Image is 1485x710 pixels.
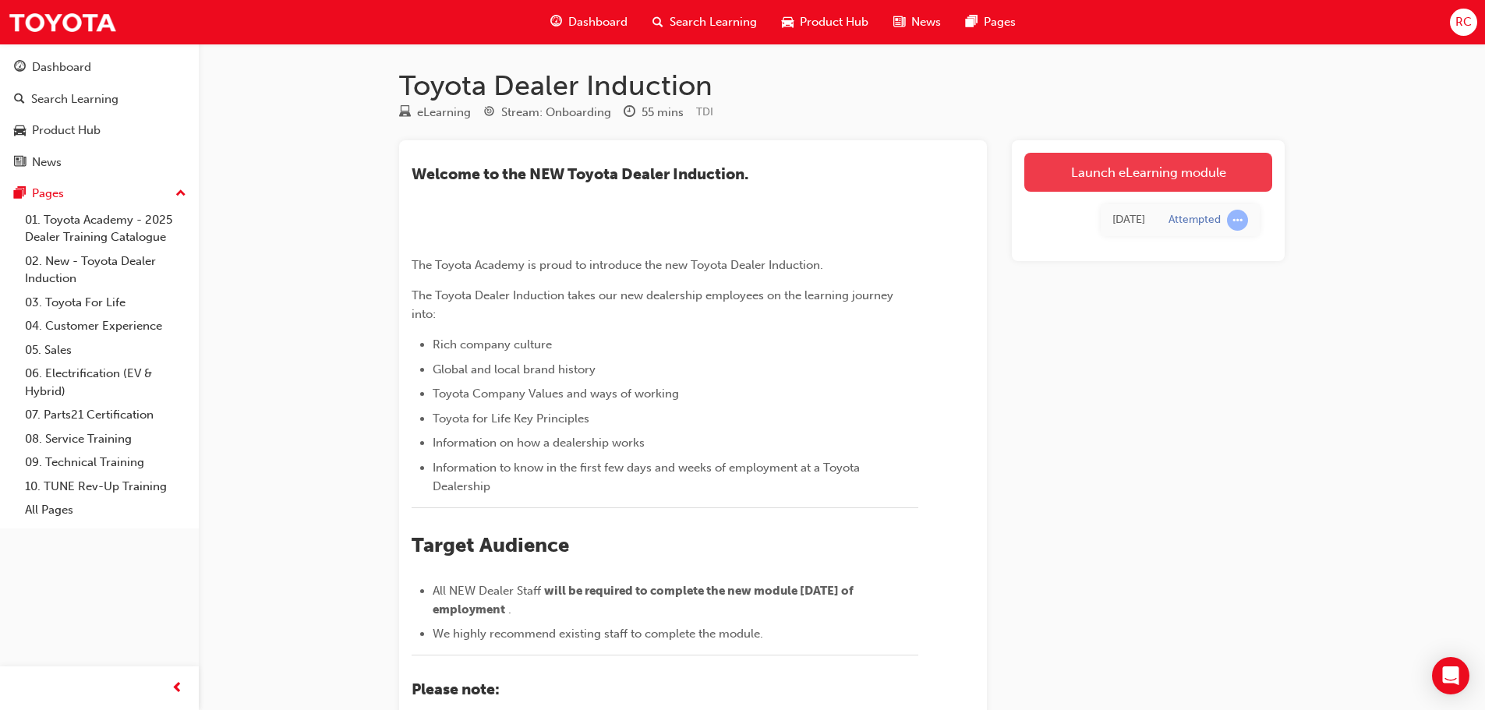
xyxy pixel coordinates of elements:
a: 09. Technical Training [19,450,193,475]
span: learningRecordVerb_ATTEMPT-icon [1227,210,1248,231]
span: search-icon [652,12,663,32]
span: pages-icon [14,187,26,201]
span: search-icon [14,93,25,107]
a: 05. Sales [19,338,193,362]
a: Search Learning [6,85,193,114]
span: Information to know in the first few days and weeks of employment at a Toyota Dealership [433,461,863,493]
div: Attempted [1169,213,1221,228]
span: Rich company culture [433,337,552,351]
div: Open Intercom Messenger [1432,657,1469,694]
span: guage-icon [550,12,562,32]
span: Pages [984,13,1016,31]
div: Search Learning [31,90,118,108]
span: The Toyota Dealer Induction takes our new dealership employees on the learning journey into: [412,288,896,321]
span: will be required to complete the new module [DATE] of employment [433,584,856,616]
div: Fri Aug 15 2025 09:49:34 GMT+0930 (Australian Central Standard Time) [1112,211,1145,229]
span: Information on how a dealership works [433,436,645,450]
div: 55 mins [642,104,684,122]
a: 07. Parts21 Certification [19,403,193,427]
a: 03. Toyota For Life [19,291,193,315]
span: We highly recommend existing staff to complete the module. [433,627,763,641]
span: news-icon [893,12,905,32]
span: Dashboard [568,13,628,31]
a: Product Hub [6,116,193,145]
span: Toyota Company Values and ways of working [433,387,679,401]
span: pages-icon [966,12,978,32]
div: Product Hub [32,122,101,140]
a: search-iconSearch Learning [640,6,769,38]
span: Product Hub [800,13,868,31]
span: Search Learning [670,13,757,31]
a: 04. Customer Experience [19,314,193,338]
a: guage-iconDashboard [538,6,640,38]
div: Stream: Onboarding [501,104,611,122]
div: News [32,154,62,171]
span: up-icon [175,184,186,204]
a: 10. TUNE Rev-Up Training [19,475,193,499]
span: guage-icon [14,61,26,75]
span: RC [1455,13,1472,31]
div: Duration [624,103,684,122]
a: 02. New - Toyota Dealer Induction [19,249,193,291]
a: Launch eLearning module [1024,153,1272,192]
a: car-iconProduct Hub [769,6,881,38]
span: Toyota for Life Key Principles [433,412,589,426]
div: Dashboard [32,58,91,76]
div: Pages [32,185,64,203]
span: target-icon [483,106,495,120]
img: Trak [8,5,117,40]
span: All NEW Dealer Staff [433,584,541,598]
span: News [911,13,941,31]
span: Learning resource code [696,105,713,118]
a: Dashboard [6,53,193,82]
a: News [6,148,193,177]
a: 01. Toyota Academy - 2025 Dealer Training Catalogue [19,208,193,249]
button: Pages [6,179,193,208]
span: Please note: [412,680,500,698]
a: 08. Service Training [19,427,193,451]
span: learningResourceType_ELEARNING-icon [399,106,411,120]
span: The Toyota Academy is proud to introduce the new Toyota Dealer Induction. [412,258,823,272]
span: clock-icon [624,106,635,120]
div: eLearning [417,104,471,122]
h1: Toyota Dealer Induction [399,69,1285,103]
span: car-icon [14,124,26,138]
span: news-icon [14,156,26,170]
span: prev-icon [171,679,183,698]
a: news-iconNews [881,6,953,38]
button: DashboardSearch LearningProduct HubNews [6,50,193,179]
button: RC [1450,9,1477,36]
span: Target Audience [412,533,569,557]
div: Type [399,103,471,122]
span: ​Welcome to the NEW Toyota Dealer Induction. [412,165,748,183]
span: . [508,602,511,616]
a: pages-iconPages [953,6,1028,38]
a: 06. Electrification (EV & Hybrid) [19,362,193,403]
span: Global and local brand history [433,362,596,376]
div: Stream [483,103,611,122]
span: car-icon [782,12,794,32]
a: All Pages [19,498,193,522]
